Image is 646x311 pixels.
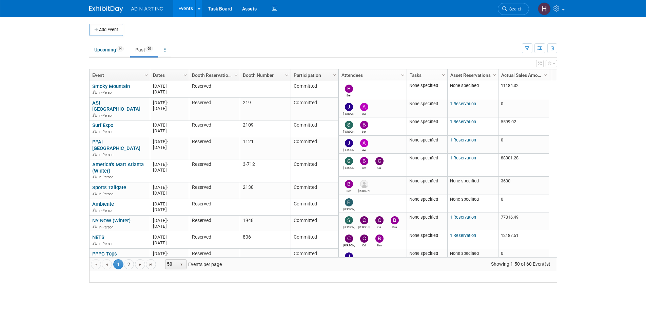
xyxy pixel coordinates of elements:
td: Reserved [189,182,240,199]
span: None specified [450,251,479,256]
a: Column Settings [181,69,189,80]
span: None specified [450,83,479,88]
td: Reserved [189,199,240,216]
span: Column Settings [441,72,446,78]
span: Showing 1-50 of 60 Event(s) [485,259,556,269]
div: [DATE] [153,201,186,207]
td: 1121 [240,137,291,160]
a: Event [92,69,145,81]
img: Ben Petersen [391,216,399,224]
div: John Zox [358,188,370,193]
span: In-Person [98,175,116,179]
span: AD-N-ART INC [131,6,163,12]
td: 11184.32 [498,81,549,99]
span: In-Person [98,153,116,157]
td: 219 [240,98,291,120]
img: In-Person Event [93,90,97,94]
div: [DATE] [153,100,186,106]
div: Ben Petersen [343,93,355,97]
span: - [167,100,168,105]
a: Attendees [341,69,402,81]
img: Steven Ross [345,121,353,129]
td: 0 [498,99,549,117]
td: Reserved [189,216,240,232]
td: Reserved [189,81,240,98]
div: [DATE] [153,145,186,150]
td: 0 [498,195,549,213]
a: NY NOW (Winter) [92,218,131,224]
a: Asset Reservations [450,69,494,81]
img: John Zox [360,180,368,188]
img: In-Person Event [93,192,97,195]
span: - [167,201,168,206]
div: [DATE] [153,257,186,262]
td: Committed [291,81,338,98]
a: Sports Tailgate [92,184,126,191]
img: In-Person Event [93,225,97,228]
td: 12187.51 [498,231,549,249]
a: Upcoming14 [89,43,129,56]
img: Cal Doroftei [360,235,368,243]
span: Events per page [156,259,229,269]
span: Column Settings [233,72,239,78]
div: None specified [409,137,445,143]
img: Hershel Brod [538,2,551,15]
img: Justin Lackman [345,103,353,111]
div: [DATE] [153,223,186,229]
img: In-Person Event [93,208,97,212]
a: 1 Reservation [450,101,476,106]
div: None specified [409,233,445,238]
span: None specified [450,197,479,202]
td: 2109 [240,120,291,137]
span: Go to the previous page [104,262,110,267]
div: Ben Petersen [343,188,355,193]
a: Column Settings [232,69,240,80]
span: Column Settings [284,72,290,78]
td: Committed [291,159,338,182]
td: 0 [498,136,549,154]
span: Column Settings [492,72,497,78]
td: 1948 [240,216,291,232]
td: Reserved [189,232,240,249]
span: Column Settings [182,72,188,78]
div: Ben Petersen [358,129,370,133]
a: America's Mart Atlanta (Winter) [92,161,144,174]
div: [DATE] [153,122,186,128]
a: Column Settings [542,69,549,80]
div: Justin Lackman [343,111,355,115]
span: 50 [165,260,177,269]
a: Dates [153,69,184,81]
a: Search [498,3,529,15]
img: Avi Pisarevsky [360,103,368,111]
div: Ben Petersen [373,243,385,247]
a: PPPC Tops [92,251,117,257]
img: Carol Salmon [345,235,353,243]
span: - [167,139,168,144]
td: 2138 [240,182,291,199]
span: In-Person [98,192,116,196]
a: Go to the previous page [102,259,112,269]
img: In-Person Event [93,130,97,133]
span: Go to the first page [93,262,99,267]
a: ASI [GEOGRAPHIC_DATA] [92,100,140,112]
a: 1 Reservation [450,119,476,124]
span: - [167,162,168,167]
td: Reserved [189,159,240,182]
img: Avi Pisarevsky [360,139,368,147]
div: [DATE] [153,190,186,196]
span: In-Person [98,225,116,229]
td: Reserved [189,137,240,160]
img: Cal Doroftei [375,157,384,165]
div: Cal Doroftei [373,224,385,229]
div: [DATE] [153,106,186,111]
span: In-Person [98,90,116,95]
a: Column Settings [283,69,291,80]
img: In-Person Event [93,175,97,178]
div: Justin Lackman [343,147,355,152]
div: Cal Doroftei [358,243,370,247]
td: Reserved [189,98,240,120]
span: - [167,235,168,240]
span: Column Settings [400,72,406,78]
span: 14 [116,46,124,51]
a: Column Settings [440,69,447,80]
